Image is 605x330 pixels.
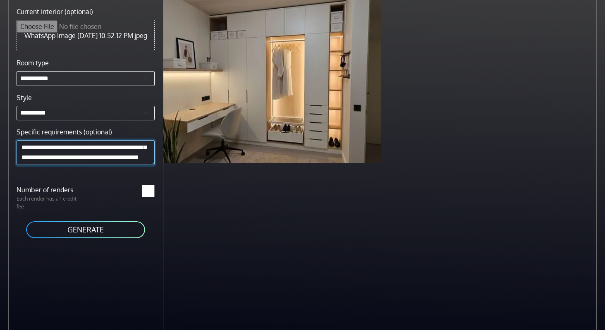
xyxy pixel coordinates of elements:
[17,127,112,137] label: Specific requirements (optional)
[17,93,32,103] label: Style
[17,7,93,17] label: Current interior (optional)
[12,195,86,210] p: Each render has a 1 credit fee
[12,185,86,195] label: Number of renders
[17,58,49,68] label: Room type
[25,220,146,239] button: GENERATE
